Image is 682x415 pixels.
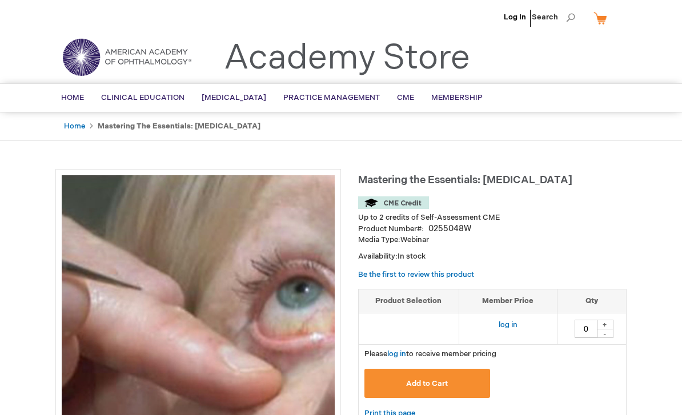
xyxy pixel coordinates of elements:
img: CME Credit [358,196,429,209]
strong: Media Type: [358,235,400,244]
span: In stock [398,252,426,261]
div: + [596,320,613,329]
p: Availability: [358,251,627,262]
a: log in [499,320,517,329]
span: Search [532,6,575,29]
span: Home [61,93,84,102]
th: Product Selection [359,289,459,313]
a: Be the first to review this product [358,270,474,279]
span: [MEDICAL_DATA] [202,93,266,102]
div: - [596,329,613,338]
th: Qty [557,289,626,313]
input: Qty [575,320,597,338]
span: CME [397,93,414,102]
span: Please to receive member pricing [364,349,496,358]
button: Add to Cart [364,369,490,398]
li: Up to 2 credits of Self-Assessment CME [358,212,627,223]
a: Academy Store [224,38,470,79]
span: Clinical Education [101,93,184,102]
a: log in [387,349,406,358]
a: Home [64,122,85,131]
strong: Mastering the Essentials: [MEDICAL_DATA] [98,122,260,131]
span: Add to Cart [406,379,448,388]
a: Log In [504,13,526,22]
div: 0255048W [428,223,471,235]
p: Webinar [358,235,627,245]
span: Mastering the Essentials: [MEDICAL_DATA] [358,174,572,186]
span: Membership [431,93,483,102]
strong: Product Number [358,224,424,233]
th: Member Price [459,289,557,313]
span: Practice Management [283,93,380,102]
